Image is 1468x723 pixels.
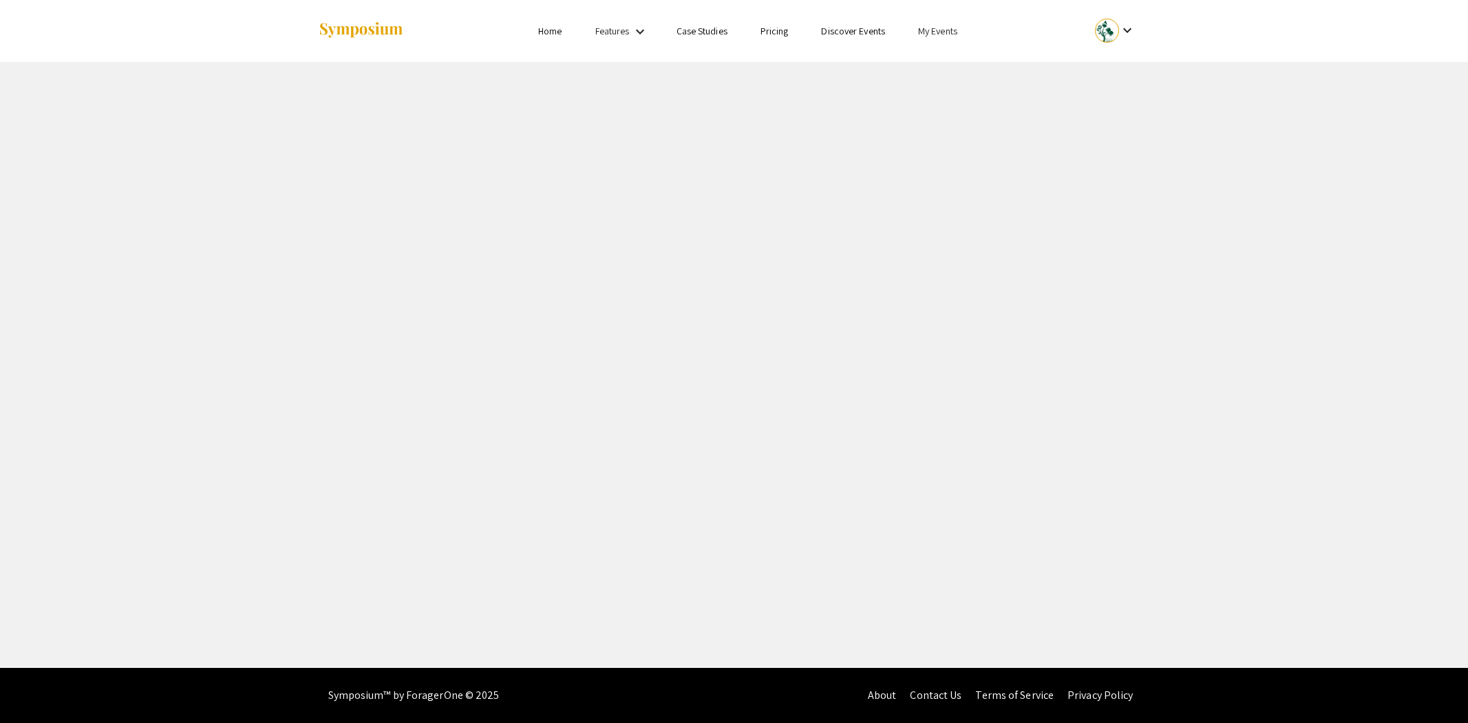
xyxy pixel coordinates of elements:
[677,25,727,37] a: Case Studies
[821,25,885,37] a: Discover Events
[328,668,500,723] div: Symposium™ by ForagerOne © 2025
[868,688,897,702] a: About
[318,21,404,40] img: Symposium by ForagerOne
[918,25,957,37] a: My Events
[1081,15,1150,46] button: Expand account dropdown
[910,688,961,702] a: Contact Us
[595,25,630,37] a: Features
[1067,688,1133,702] a: Privacy Policy
[975,688,1054,702] a: Terms of Service
[1119,22,1136,39] mat-icon: Expand account dropdown
[632,23,648,40] mat-icon: Expand Features list
[538,25,562,37] a: Home
[760,25,789,37] a: Pricing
